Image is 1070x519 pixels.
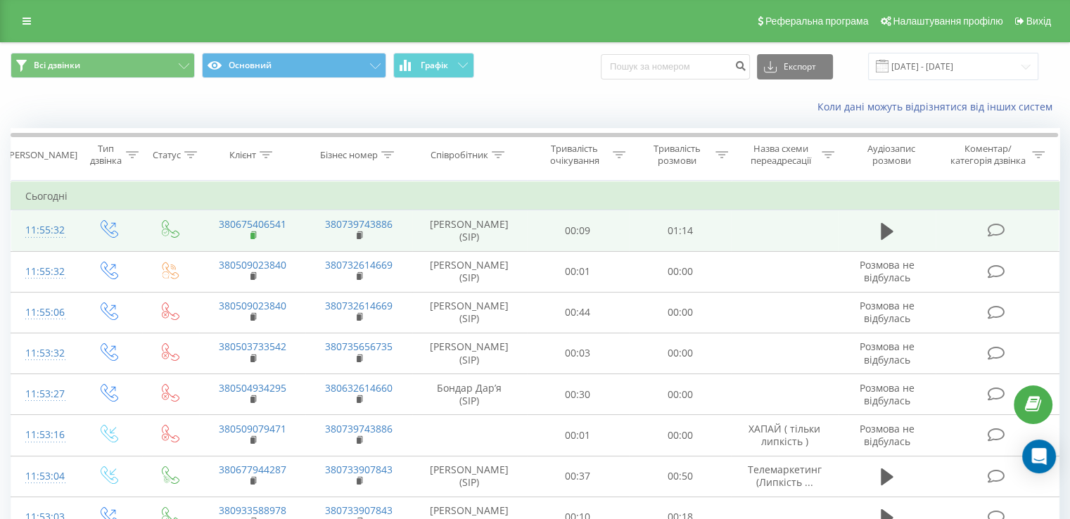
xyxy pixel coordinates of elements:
div: 11:55:06 [25,299,63,326]
div: Статус [153,149,181,161]
td: [PERSON_NAME] (SIP) [412,333,527,373]
a: 380509023840 [219,299,286,312]
span: Розмова не відбулась [860,381,915,407]
a: 380509079471 [219,422,286,435]
td: 00:00 [629,333,731,373]
div: [PERSON_NAME] [6,149,77,161]
span: Розмова не відбулась [860,258,915,284]
div: Тривалість очікування [540,143,610,167]
td: 00:50 [629,456,731,496]
td: 00:01 [527,415,629,456]
div: Бізнес номер [320,149,378,161]
div: 11:53:27 [25,380,63,408]
span: Розмова не відбулась [860,340,915,366]
div: 11:53:32 [25,340,63,367]
div: 11:55:32 [25,258,63,286]
button: Графік [393,53,474,78]
td: 00:00 [629,251,731,292]
a: 380735656735 [325,340,393,353]
div: Тривалість розмови [642,143,712,167]
a: 380739743886 [325,217,393,231]
td: 00:09 [527,210,629,251]
div: Назва схеми переадресації [744,143,818,167]
a: 380733907843 [325,463,393,476]
div: Клієнт [229,149,256,161]
a: 380509023840 [219,258,286,271]
td: 00:01 [527,251,629,292]
td: 00:44 [527,292,629,333]
div: Коментар/категорія дзвінка [946,143,1028,167]
td: 00:03 [527,333,629,373]
td: [PERSON_NAME] (SIP) [412,456,527,496]
a: 380677944287 [219,463,286,476]
a: 380933588978 [219,504,286,517]
a: 380732614669 [325,258,393,271]
div: Співробітник [431,149,488,161]
td: Бондар Дарʼя (SIP) [412,374,527,415]
td: Сьогодні [11,182,1059,210]
td: 01:14 [629,210,731,251]
div: Аудіозапис розмови [851,143,933,167]
button: Експорт [757,54,833,79]
a: Коли дані можуть відрізнятися вiд інших систем [817,100,1059,113]
td: 00:00 [629,292,731,333]
div: 11:55:32 [25,217,63,244]
a: 380504934295 [219,381,286,395]
span: Реферальна програма [765,15,869,27]
a: 380739743886 [325,422,393,435]
td: 00:37 [527,456,629,496]
button: Всі дзвінки [11,53,195,78]
div: 11:53:16 [25,421,63,449]
input: Пошук за номером [601,54,750,79]
span: Розмова не відбулась [860,299,915,325]
td: 00:00 [629,415,731,456]
td: [PERSON_NAME] (SIP) [412,292,527,333]
button: Основний [202,53,386,78]
a: 380632614660 [325,381,393,395]
td: ХАПАЙ ( тільки липкість ) [731,415,837,456]
a: 380733907843 [325,504,393,517]
div: 11:53:04 [25,463,63,490]
td: [PERSON_NAME] (SIP) [412,210,527,251]
td: 00:30 [527,374,629,415]
span: Вихід [1026,15,1051,27]
a: 380732614669 [325,299,393,312]
td: [PERSON_NAME] (SIP) [412,251,527,292]
span: Налаштування профілю [893,15,1002,27]
a: 380503733542 [219,340,286,353]
a: 380675406541 [219,217,286,231]
span: Телемаркетинг (Липкість ... [748,463,822,489]
span: Графік [421,60,448,70]
span: Розмова не відбулась [860,422,915,448]
div: Тип дзвінка [89,143,122,167]
td: 00:00 [629,374,731,415]
div: Open Intercom Messenger [1022,440,1056,473]
span: Всі дзвінки [34,60,80,71]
